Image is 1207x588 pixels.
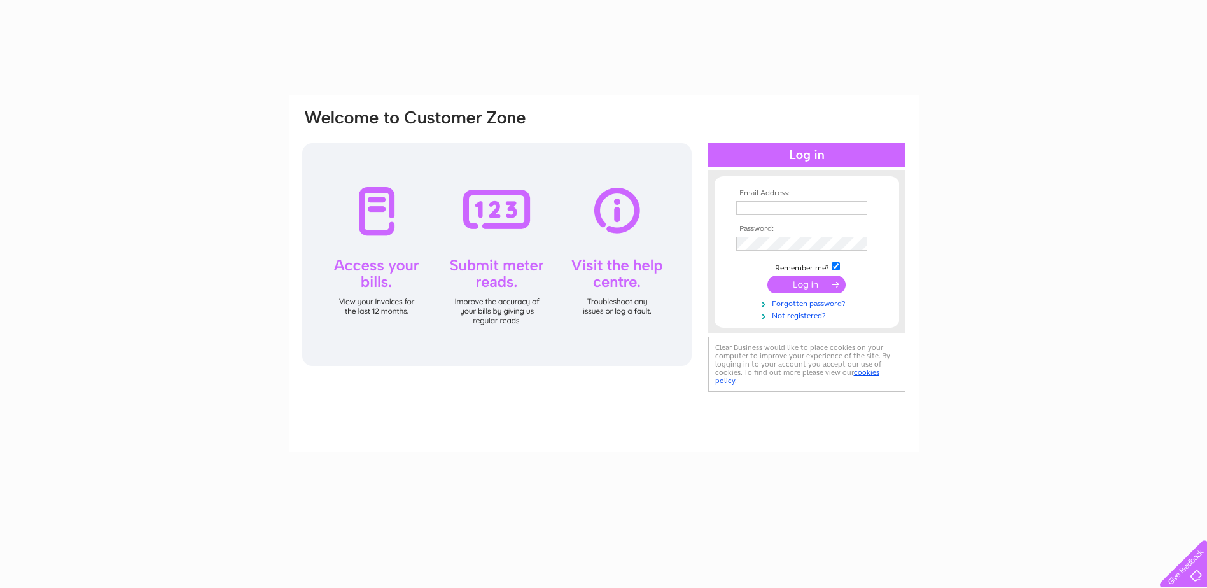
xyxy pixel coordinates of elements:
[767,276,846,293] input: Submit
[736,309,881,321] a: Not registered?
[733,225,881,234] th: Password:
[715,368,879,385] a: cookies policy
[733,189,881,198] th: Email Address:
[736,297,881,309] a: Forgotten password?
[733,260,881,273] td: Remember me?
[708,337,905,392] div: Clear Business would like to place cookies on your computer to improve your experience of the sit...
